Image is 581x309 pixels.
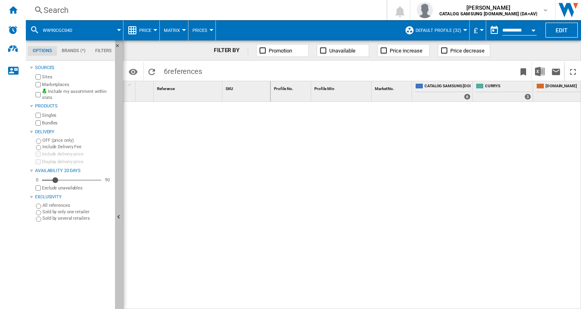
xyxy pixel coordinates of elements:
[256,44,309,57] button: Promotion
[115,40,125,55] button: Hide
[317,44,369,57] button: Unavailable
[8,25,18,35] img: alerts-logo.svg
[42,159,112,165] label: Display delivery price
[274,86,293,91] span: Profile No.
[137,81,153,94] div: Sort None
[36,90,41,100] input: Include my assortment within stats
[390,48,422,54] span: Price increase
[450,48,485,54] span: Price decrease
[525,94,531,100] div: 3 offers sold by CURRYS
[90,46,117,56] md-tab-item: Filters
[486,22,502,38] button: md-calendar
[168,67,202,76] span: references
[375,86,394,91] span: Market No.
[44,4,366,16] div: Search
[414,81,472,101] div: CATALOG SAMSUNG [DOMAIN_NAME] (DA+AV) 6 offers sold by CATALOG SAMSUNG UK.IE (DA+AV)
[35,168,112,174] div: Availability 20 Days
[417,2,433,18] img: profile.jpg
[103,177,112,183] div: 90
[164,28,180,33] span: Matrix
[35,103,112,109] div: Products
[34,177,40,183] div: 0
[548,62,564,81] button: Send this report by email
[474,81,533,101] div: CURRYS 3 offers sold by CURRYS
[313,81,371,94] div: Profile Min Sort None
[42,144,112,150] label: Include Delivery Fee
[439,4,537,12] span: [PERSON_NAME]
[57,46,90,56] md-tab-item: Brands (*)
[144,62,160,81] button: Reload
[42,185,112,191] label: Exclude unavailables
[474,20,482,40] button: £
[464,94,470,100] div: 6 offers sold by CATALOG SAMSUNG UK.IE (DA+AV)
[139,20,155,40] button: Price
[8,45,18,53] img: dsi-logo.svg
[42,151,112,157] label: Include delivery price
[535,67,545,76] img: excel-24x24.png
[313,81,371,94] div: Sort None
[42,215,112,221] label: Sold by several retailers
[226,86,233,91] span: SKU
[36,145,41,150] input: Include Delivery Fee
[35,129,112,135] div: Delivery
[43,28,72,33] span: ww90cgc04d
[36,185,41,191] input: Display delivery price
[405,20,465,40] div: Default profile (32)
[532,62,548,81] button: Download in Excel
[36,204,41,209] input: All references
[155,81,222,94] div: Sort None
[377,44,430,57] button: Price increase
[28,46,57,56] md-tab-item: Options
[35,194,112,200] div: Exclusivity
[42,88,47,93] img: mysite-bg-18x18.png
[416,20,465,40] button: Default profile (32)
[42,82,112,88] label: Marketplaces
[36,74,41,80] input: Sites
[42,112,112,118] label: Singles
[43,20,80,40] button: ww90cgc04d
[416,28,461,33] span: Default profile (32)
[36,113,41,118] input: Singles
[36,139,41,144] input: OFF (price only)
[192,28,207,33] span: Prices
[224,81,270,94] div: SKU Sort None
[192,20,211,40] button: Prices
[373,81,412,94] div: Market No. Sort None
[545,23,578,38] button: Edit
[42,137,112,143] label: OFF (price only)
[485,83,531,90] span: CURRYS
[439,11,537,17] b: CATALOG SAMSUNG [DOMAIN_NAME] (DA+AV)
[515,62,531,81] button: Bookmark this report
[160,62,206,79] span: 6
[36,159,41,164] input: Display delivery price
[42,202,112,208] label: All references
[36,82,41,87] input: Marketplaces
[36,217,41,222] input: Sold by several retailers
[438,44,490,57] button: Price decrease
[36,151,41,157] input: Include delivery price
[314,86,334,91] span: Profile Min
[272,81,311,94] div: Sort None
[164,20,184,40] button: Matrix
[224,81,270,94] div: Sort None
[526,22,541,36] button: Open calendar
[424,83,470,90] span: CATALOG SAMSUNG [DOMAIN_NAME] (DA+AV)
[30,20,119,40] div: ww90cgc04d
[269,48,292,54] span: Promotion
[36,210,41,215] input: Sold by only one retailer
[214,46,248,55] div: FILTER BY
[42,120,112,126] label: Bundles
[42,74,112,80] label: Sites
[42,176,101,184] md-slider: Availability
[42,88,112,101] label: Include my assortment within stats
[329,48,355,54] span: Unavailable
[474,26,478,35] span: £
[470,20,486,40] md-menu: Currency
[565,62,581,81] button: Maximize
[42,209,112,215] label: Sold by only one retailer
[157,86,175,91] span: Reference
